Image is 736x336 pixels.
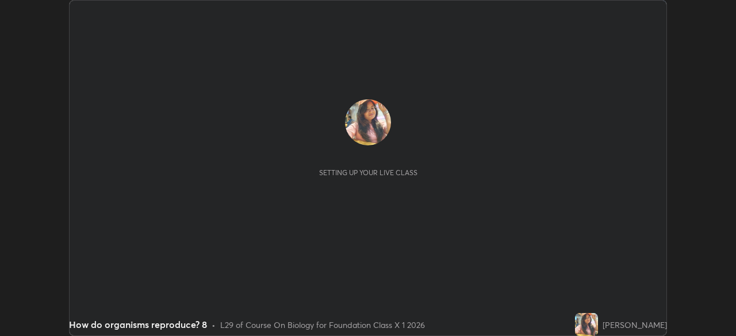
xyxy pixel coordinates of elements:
div: • [212,319,216,331]
img: 6df52b9de9c147eaa292c8009b0a37de.jpg [345,99,391,145]
img: 6df52b9de9c147eaa292c8009b0a37de.jpg [575,313,598,336]
div: Setting up your live class [319,168,417,177]
div: [PERSON_NAME] [603,319,667,331]
div: L29 of Course On Biology for Foundation Class X 1 2026 [220,319,425,331]
div: How do organisms reproduce? 8 [69,318,207,331]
